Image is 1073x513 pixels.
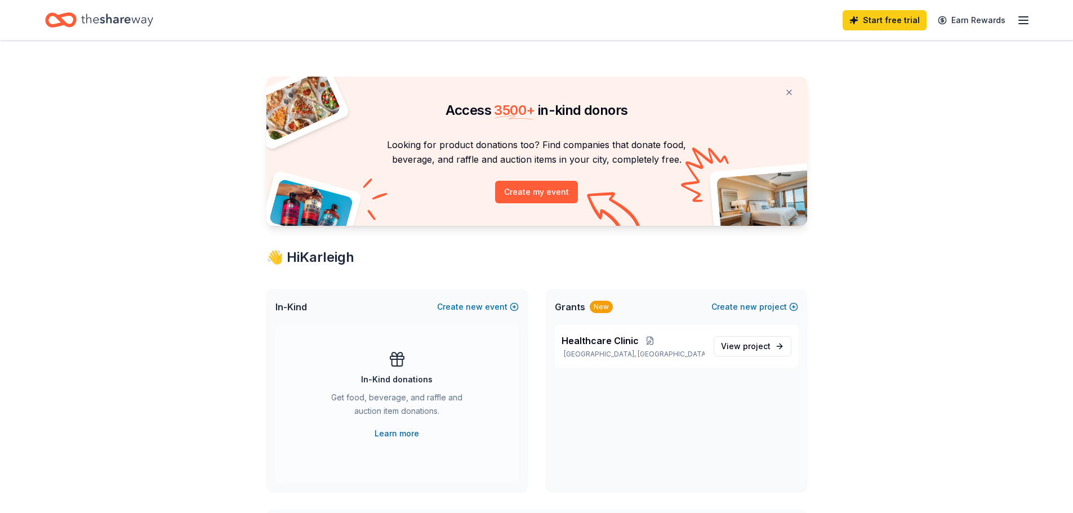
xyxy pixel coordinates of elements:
[843,10,927,30] a: Start free trial
[495,181,578,203] button: Create my event
[931,10,1012,30] a: Earn Rewards
[590,301,613,313] div: New
[555,300,585,314] span: Grants
[721,340,771,353] span: View
[743,341,771,351] span: project
[494,102,535,118] span: 3500 +
[280,137,794,167] p: Looking for product donations too? Find companies that donate food, beverage, and raffle and auct...
[275,300,307,314] span: In-Kind
[253,70,341,142] img: Pizza
[562,334,639,347] span: Healthcare Clinic
[45,7,153,33] a: Home
[375,427,419,440] a: Learn more
[562,350,705,359] p: [GEOGRAPHIC_DATA], [GEOGRAPHIC_DATA]
[266,248,807,266] div: 👋 Hi Karleigh
[437,300,519,314] button: Createnewevent
[711,300,798,314] button: Createnewproject
[446,102,628,118] span: Access in-kind donors
[466,300,483,314] span: new
[714,336,791,356] a: View project
[587,192,643,234] img: Curvy arrow
[361,373,433,386] div: In-Kind donations
[740,300,757,314] span: new
[320,391,474,422] div: Get food, beverage, and raffle and auction item donations.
